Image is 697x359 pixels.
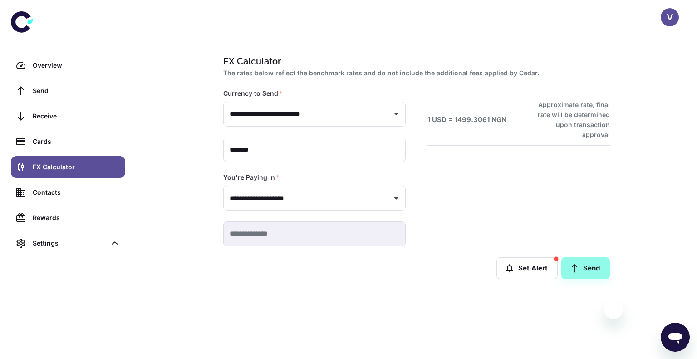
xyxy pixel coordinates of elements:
div: Receive [33,111,120,121]
a: Send [11,80,125,102]
div: FX Calculator [33,162,120,172]
a: FX Calculator [11,156,125,178]
span: Hi. Need any help? [5,6,65,14]
div: Rewards [33,213,120,223]
a: Send [561,257,610,279]
button: V [661,8,679,26]
iframe: Close message [604,301,623,319]
h6: 1 USD = 1499.3061 NGN [427,115,506,125]
a: Receive [11,105,125,127]
h6: Approximate rate, final rate will be determined upon transaction approval [528,100,610,140]
div: Cards [33,137,120,147]
a: Overview [11,54,125,76]
a: Rewards [11,207,125,229]
button: Open [390,108,402,120]
label: Currency to Send [223,89,283,98]
div: Overview [33,60,120,70]
button: Open [390,192,402,205]
div: Send [33,86,120,96]
div: Settings [11,232,125,254]
h1: FX Calculator [223,54,606,68]
div: Contacts [33,187,120,197]
label: You're Paying In [223,173,280,182]
div: Settings [33,238,106,248]
button: Set Alert [496,257,558,279]
a: Cards [11,131,125,152]
a: Contacts [11,182,125,203]
iframe: Button to launch messaging window [661,323,690,352]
